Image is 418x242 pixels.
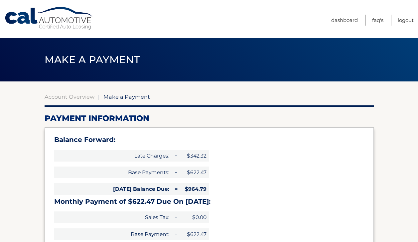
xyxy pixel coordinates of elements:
[45,113,374,123] h2: Payment Information
[179,183,209,195] span: $964.79
[45,54,140,66] span: Make a Payment
[45,93,94,100] a: Account Overview
[54,150,172,162] span: Late Charges:
[54,211,172,223] span: Sales Tax:
[179,150,209,162] span: $342.32
[331,15,358,26] a: Dashboard
[54,197,364,206] h3: Monthly Payment of $622.47 Due On [DATE]:
[172,167,179,178] span: +
[179,228,209,240] span: $622.47
[172,183,179,195] span: =
[172,150,179,162] span: +
[4,7,94,30] a: Cal Automotive
[98,93,100,100] span: |
[54,136,364,144] h3: Balance Forward:
[172,228,179,240] span: +
[103,93,150,100] span: Make a Payment
[372,15,383,26] a: FAQ's
[54,228,172,240] span: Base Payment:
[179,211,209,223] span: $0.00
[179,167,209,178] span: $622.47
[54,183,172,195] span: [DATE] Balance Due:
[172,211,179,223] span: +
[398,15,414,26] a: Logout
[54,167,172,178] span: Base Payments:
